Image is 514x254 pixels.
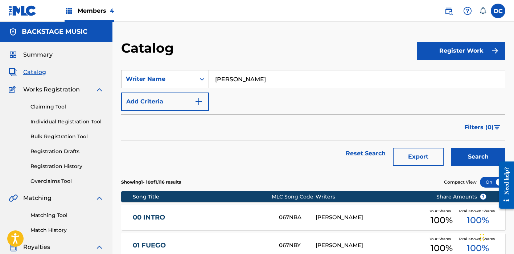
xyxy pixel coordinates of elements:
[459,208,498,214] span: Total Known Shares
[23,243,50,251] span: Royalties
[30,212,104,219] a: Matching Tool
[133,213,270,222] a: 00 INTRO
[463,7,472,15] img: help
[479,7,486,15] div: Notifications
[464,123,494,132] span: Filters ( 0 )
[491,4,505,18] div: User Menu
[316,213,425,222] div: [PERSON_NAME]
[30,148,104,155] a: Registration Drafts
[279,213,316,222] div: 067NBA
[9,68,17,77] img: Catalog
[126,75,191,83] div: Writer Name
[121,70,505,173] form: Search Form
[23,68,46,77] span: Catalog
[9,5,37,16] img: MLC Logo
[429,208,454,214] span: Your Shares
[9,85,18,94] img: Works Registration
[30,133,104,140] a: Bulk Registration Tool
[121,40,177,56] h2: Catalog
[467,214,489,227] span: 100 %
[9,50,53,59] a: SummarySummary
[9,68,46,77] a: CatalogCatalog
[30,118,104,126] a: Individual Registration Tool
[110,7,114,14] span: 4
[22,28,87,36] h5: BACKSTAGE MUSIC
[316,193,425,201] div: Writers
[95,243,104,251] img: expand
[30,177,104,185] a: Overclaims Tool
[316,241,425,250] div: [PERSON_NAME]
[478,219,514,254] iframe: Chat Widget
[95,85,104,94] img: expand
[444,179,477,185] span: Compact View
[480,226,484,248] div: Arrastrar
[431,214,453,227] span: 100 %
[23,50,53,59] span: Summary
[460,118,505,136] button: Filters (0)
[30,226,104,234] a: Match History
[272,193,316,201] div: MLC Song Code
[23,194,52,202] span: Matching
[460,4,475,18] div: Help
[478,219,514,254] div: Widget de chat
[441,4,456,18] a: Public Search
[444,7,453,15] img: search
[393,148,444,166] button: Export
[78,7,114,15] span: Members
[279,241,316,250] div: 067NBY
[65,7,73,15] img: Top Rightsholders
[480,194,486,200] span: ?
[429,236,454,242] span: Your Shares
[436,193,486,201] span: Share Amounts
[417,42,505,60] button: Register Work
[491,46,499,55] img: f7272a7cc735f4ea7f67.svg
[9,28,17,36] img: Accounts
[133,193,272,201] div: Song Title
[9,50,17,59] img: Summary
[494,155,514,215] iframe: Resource Center
[9,194,18,202] img: Matching
[121,93,209,111] button: Add Criteria
[459,236,498,242] span: Total Known Shares
[23,85,80,94] span: Works Registration
[194,97,203,106] img: 9d2ae6d4665cec9f34b9.svg
[133,241,270,250] a: 01 FUEGO
[342,146,389,161] a: Reset Search
[30,163,104,170] a: Registration History
[451,148,505,166] button: Search
[95,194,104,202] img: expand
[494,125,500,130] img: filter
[121,179,181,185] p: Showing 1 - 10 of 1,116 results
[30,103,104,111] a: Claiming Tool
[9,243,17,251] img: Royalties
